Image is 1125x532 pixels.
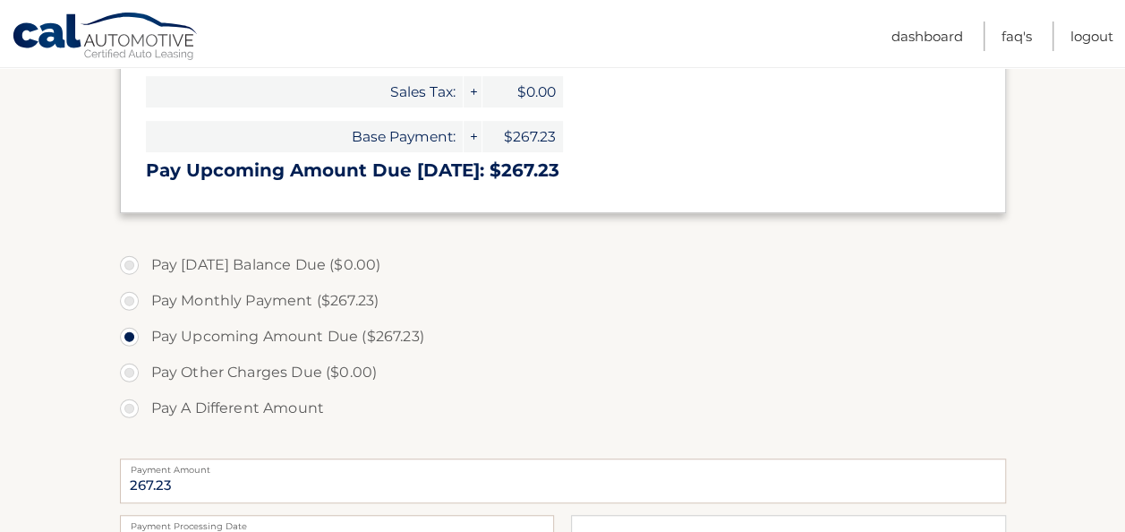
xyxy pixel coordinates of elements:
[891,21,963,51] a: Dashboard
[464,121,482,152] span: +
[146,121,463,152] span: Base Payment:
[1070,21,1113,51] a: Logout
[120,459,1006,503] input: Payment Amount
[482,121,563,152] span: $267.23
[146,159,980,182] h3: Pay Upcoming Amount Due [DATE]: $267.23
[120,390,1006,426] label: Pay A Different Amount
[12,12,200,64] a: Cal Automotive
[120,319,1006,355] label: Pay Upcoming Amount Due ($267.23)
[120,355,1006,390] label: Pay Other Charges Due ($0.00)
[120,459,1006,473] label: Payment Amount
[464,76,482,107] span: +
[120,515,554,529] label: Payment Processing Date
[482,76,563,107] span: $0.00
[146,76,463,107] span: Sales Tax:
[120,283,1006,319] label: Pay Monthly Payment ($267.23)
[1001,21,1032,51] a: FAQ's
[120,247,1006,283] label: Pay [DATE] Balance Due ($0.00)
